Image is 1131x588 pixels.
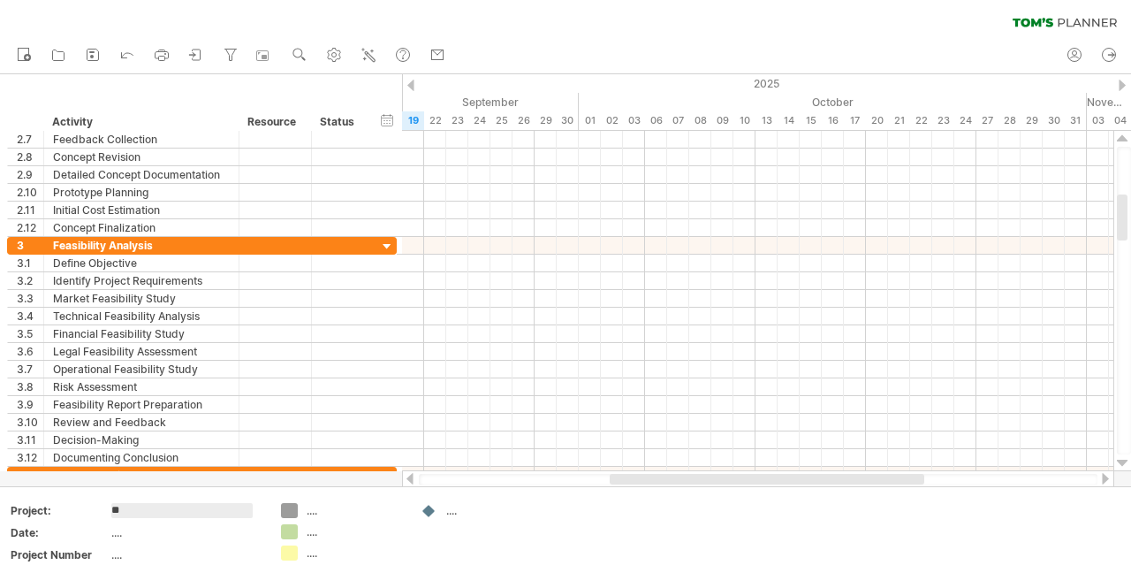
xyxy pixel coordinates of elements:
div: Initial Cost Estimation [53,202,230,218]
div: Thursday, 30 October 2025 [1043,111,1065,130]
div: .... [446,503,543,518]
div: Define Objective [53,255,230,271]
div: Wednesday, 8 October 2025 [689,111,711,130]
div: 3.11 [17,431,43,448]
div: 2.8 [17,149,43,165]
div: Activity [52,113,229,131]
div: Thursday, 23 October 2025 [932,111,954,130]
div: 3.7 [17,361,43,378]
div: 3.8 [17,378,43,395]
div: Wednesday, 1 October 2025 [579,111,601,130]
div: 3.6 [17,343,43,360]
div: Thursday, 2 October 2025 [601,111,623,130]
div: Thursday, 25 September 2025 [490,111,512,130]
div: Financial Feasibility Study [53,325,230,342]
div: Detailed Concept Documentation [53,166,230,183]
div: Thursday, 16 October 2025 [822,111,844,130]
div: 3.10 [17,414,43,431]
div: Documenting Conclusion [53,449,230,466]
div: 2.7 [17,131,43,148]
div: Thursday, 9 October 2025 [711,111,733,130]
div: Friday, 26 September 2025 [512,111,535,130]
div: .... [307,503,403,518]
div: .... [111,525,260,540]
div: 2.10 [17,184,43,201]
div: 3.1 [17,255,43,271]
div: 3.3 [17,290,43,307]
div: Project Number [11,547,108,562]
div: Risk Assessment [53,378,230,395]
div: Friday, 24 October 2025 [954,111,976,130]
div: Tuesday, 28 October 2025 [998,111,1021,130]
div: Monday, 20 October 2025 [866,111,888,130]
div: Monday, 6 October 2025 [645,111,667,130]
div: 3.5 [17,325,43,342]
div: Friday, 31 October 2025 [1065,111,1087,130]
div: Wednesday, 22 October 2025 [910,111,932,130]
div: Concept Finalization [53,219,230,236]
div: Friday, 17 October 2025 [844,111,866,130]
div: Friday, 10 October 2025 [733,111,755,130]
div: .... [307,524,403,539]
div: 4 [17,467,43,484]
div: Wednesday, 15 October 2025 [800,111,822,130]
div: Monday, 13 October 2025 [755,111,778,130]
div: Legal Feasibility Assessment [53,343,230,360]
div: .... [111,547,260,562]
div: Resource [247,113,301,131]
div: Tuesday, 23 September 2025 [446,111,468,130]
div: Operational Feasibility Study [53,361,230,378]
div: Feasibility Analysis [53,237,230,254]
div: Prototype Planning [53,184,230,201]
div: Tuesday, 21 October 2025 [888,111,910,130]
div: 3 [17,237,43,254]
div: Wednesday, 24 September 2025 [468,111,490,130]
div: Monday, 27 October 2025 [976,111,998,130]
div: Monday, 22 September 2025 [424,111,446,130]
div: Wednesday, 29 October 2025 [1021,111,1043,130]
div: Friday, 19 September 2025 [402,111,424,130]
div: Tuesday, 4 November 2025 [1109,111,1131,130]
div: 3.9 [17,396,43,413]
div: Technical Feasibility Analysis [53,308,230,325]
div: 3.2 [17,272,43,289]
div: 3.12 [17,449,43,466]
div: October 2025 [579,93,1087,111]
div: Date: [11,525,108,540]
div: Tuesday, 14 October 2025 [778,111,800,130]
div: Project: [11,503,108,518]
div: Feasibility Report Preparation [53,396,230,413]
div: Monday, 29 September 2025 [535,111,557,130]
div: Tuesday, 30 September 2025 [557,111,579,130]
div: Identify Project Requirements [53,272,230,289]
div: 2.11 [17,202,43,218]
div: Monday, 3 November 2025 [1087,111,1109,130]
div: Review and Feedback [53,414,230,431]
div: Feedback Collection [53,131,230,148]
div: 2.12 [17,219,43,236]
div: 3.4 [17,308,43,325]
div: Concept Revision [53,149,230,165]
div: 2.9 [17,166,43,183]
div: .... [307,546,403,561]
div: Status [320,113,359,131]
div: Tuesday, 7 October 2025 [667,111,689,130]
div: Decision-Making [53,431,230,448]
div: Friday, 3 October 2025 [623,111,645,130]
div: Product Design [53,467,230,484]
div: Market Feasibility Study [53,290,230,307]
